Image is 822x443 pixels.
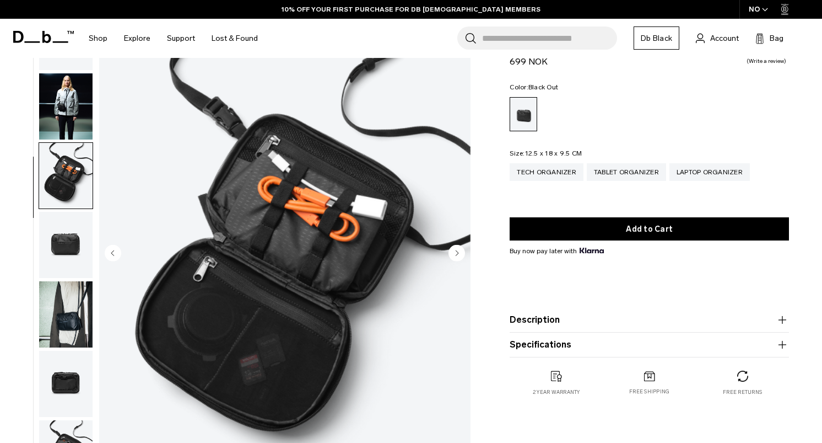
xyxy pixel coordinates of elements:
a: Tech Organizer [510,163,583,181]
a: Tablet Organizer [587,163,666,181]
legend: Color: [510,84,558,90]
img: Ramverk Tech Organizer Black Out [39,281,93,348]
a: Laptop Organizer [669,163,750,181]
button: Ramverk Tech Organizer Black Out [39,73,93,140]
button: Ramverk Tech Organizer Black Out [39,211,93,279]
a: Shop [89,19,107,58]
a: Write a review [747,58,786,64]
a: Support [167,19,195,58]
p: Free returns [723,388,762,396]
img: Ramverk Tech Organizer Black Out [39,351,93,417]
a: Lost & Found [212,19,258,58]
button: Ramverk Tech Organizer Black Out [39,142,93,210]
button: Bag [755,31,783,45]
span: Bag [770,33,783,44]
button: Ramverk Tech Organizer Black Out [39,281,93,348]
a: Db Black [634,26,679,50]
nav: Main Navigation [80,19,266,58]
p: Free shipping [629,388,669,396]
a: 10% OFF YOUR FIRST PURCHASE FOR DB [DEMOGRAPHIC_DATA] MEMBERS [282,4,540,14]
button: Previous slide [105,245,121,264]
span: Black Out [528,83,558,91]
button: Add to Cart [510,217,789,241]
span: 699 NOK [510,56,548,67]
button: Ramverk Tech Organizer Black Out [39,350,93,418]
legend: Size: [510,150,582,157]
span: 12.5 x 18 x 9.5 CM [525,150,582,157]
p: 2 year warranty [533,388,580,396]
a: Black Out [510,97,537,131]
span: Account [710,33,739,44]
span: Buy now pay later with [510,246,603,256]
a: Account [696,31,739,45]
button: Description [510,313,789,327]
img: Ramverk Tech Organizer Black Out [39,143,93,209]
a: Explore [124,19,150,58]
button: Specifications [510,338,789,351]
img: {"height" => 20, "alt" => "Klarna"} [580,248,603,253]
button: Next slide [448,245,465,264]
img: Ramverk Tech Organizer Black Out [39,73,93,140]
img: Ramverk Tech Organizer Black Out [39,212,93,278]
